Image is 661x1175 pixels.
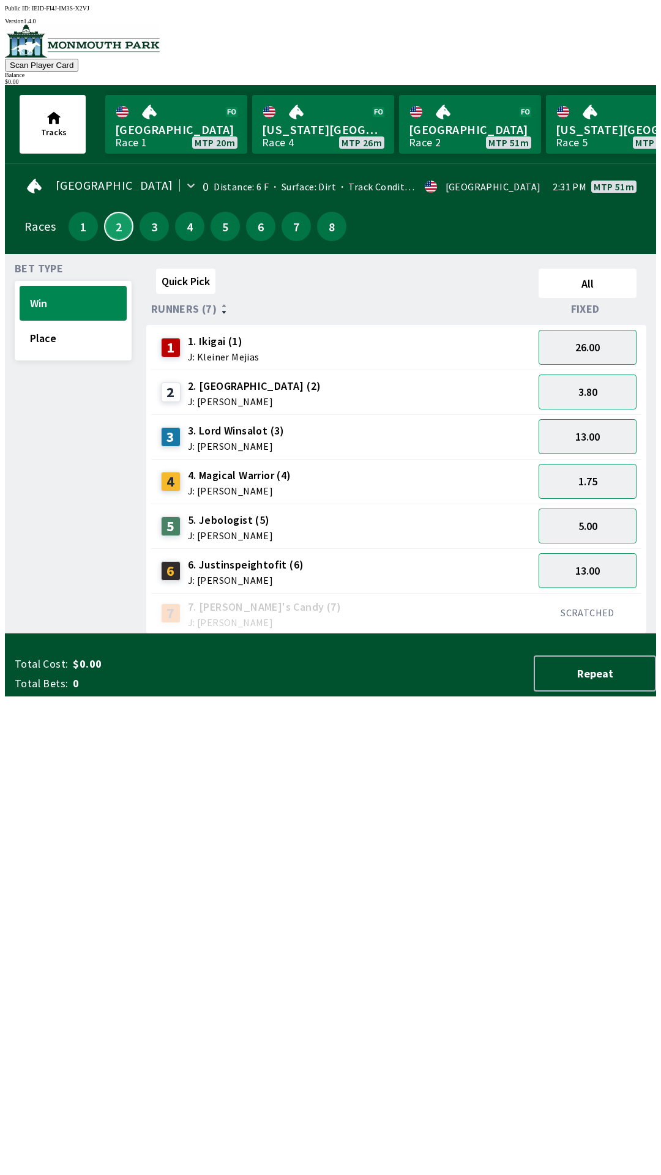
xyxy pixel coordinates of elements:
div: Version 1.4.0 [5,18,656,24]
span: [GEOGRAPHIC_DATA] [115,122,237,138]
div: Race 1 [115,138,147,147]
button: Tracks [20,95,86,154]
span: Win [30,296,116,310]
span: All [544,277,631,291]
div: 0 [203,182,209,192]
button: 26.00 [539,330,637,365]
div: 4 [161,472,181,491]
span: 2. [GEOGRAPHIC_DATA] (2) [188,378,321,394]
span: 13.00 [575,564,600,578]
button: All [539,269,637,298]
span: MTP 20m [195,138,235,147]
span: J: [PERSON_NAME] [188,617,341,627]
div: $ 0.00 [5,78,656,85]
button: 6 [246,212,275,241]
span: 13.00 [575,430,600,444]
button: Quick Pick [156,269,215,294]
div: 2 [161,382,181,402]
button: 5 [211,212,240,241]
span: 7 [285,222,308,231]
span: Repeat [545,666,645,681]
span: Place [30,331,116,345]
span: 1. Ikigai (1) [188,334,260,349]
span: $0.00 [73,657,266,671]
span: 3.80 [578,385,597,399]
span: Tracks [41,127,67,138]
span: Track Condition: Firm [336,181,444,193]
button: Repeat [534,655,656,692]
button: Place [20,321,127,356]
span: Bet Type [15,264,63,274]
span: 26.00 [575,340,600,354]
div: [GEOGRAPHIC_DATA] [446,182,541,192]
a: [US_STATE][GEOGRAPHIC_DATA]Race 4MTP 26m [252,95,394,154]
span: [GEOGRAPHIC_DATA] [409,122,531,138]
span: Fixed [571,304,600,314]
span: 6. Justinspeightofit (6) [188,557,304,573]
button: 1 [69,212,98,241]
span: J: Kleiner Mejias [188,352,260,362]
span: 5. Jebologist (5) [188,512,273,528]
div: Balance [5,72,656,78]
span: 1 [72,222,95,231]
button: 4 [175,212,204,241]
span: 2:31 PM [553,182,586,192]
span: [US_STATE][GEOGRAPHIC_DATA] [262,122,384,138]
span: Runners (7) [151,304,217,314]
span: MTP 26m [342,138,382,147]
span: Total Bets: [15,676,68,691]
button: Scan Player Card [5,59,78,72]
button: 2 [104,212,133,241]
button: 3.80 [539,375,637,409]
span: 7. [PERSON_NAME]'s Candy (7) [188,599,341,615]
span: Quick Pick [162,274,210,288]
a: [GEOGRAPHIC_DATA]Race 1MTP 20m [105,95,247,154]
button: Win [20,286,127,321]
span: 4. Magical Warrior (4) [188,468,291,483]
a: [GEOGRAPHIC_DATA]Race 2MTP 51m [399,95,541,154]
span: J: [PERSON_NAME] [188,441,285,451]
button: 3 [140,212,169,241]
div: Fixed [534,303,641,315]
button: 8 [317,212,346,241]
span: MTP 51m [594,182,634,192]
div: Race 2 [409,138,441,147]
div: SCRATCHED [539,606,637,619]
div: 6 [161,561,181,581]
div: Races [24,222,56,231]
span: 3 [143,222,166,231]
span: IEID-FI4J-IM3S-X2VJ [32,5,89,12]
div: 5 [161,517,181,536]
span: 6 [249,222,272,231]
span: Total Cost: [15,657,68,671]
button: 13.00 [539,419,637,454]
div: Race 5 [556,138,588,147]
span: MTP 51m [488,138,529,147]
div: 3 [161,427,181,447]
div: Race 4 [262,138,294,147]
span: J: [PERSON_NAME] [188,531,273,540]
span: 0 [73,676,266,691]
span: 3. Lord Winsalot (3) [188,423,285,439]
div: 1 [161,338,181,357]
span: J: [PERSON_NAME] [188,575,304,585]
span: 1.75 [578,474,597,488]
div: 7 [161,603,181,623]
span: 5.00 [578,519,597,533]
span: 4 [178,222,201,231]
button: 1.75 [539,464,637,499]
span: J: [PERSON_NAME] [188,486,291,496]
span: Distance: 6 F [214,181,269,193]
div: Public ID: [5,5,656,12]
span: [GEOGRAPHIC_DATA] [56,181,173,190]
span: 5 [214,222,237,231]
button: 5.00 [539,509,637,543]
img: venue logo [5,24,160,58]
button: 13.00 [539,553,637,588]
button: 7 [282,212,311,241]
span: Surface: Dirt [269,181,336,193]
div: Runners (7) [151,303,534,315]
span: 8 [320,222,343,231]
span: J: [PERSON_NAME] [188,397,321,406]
